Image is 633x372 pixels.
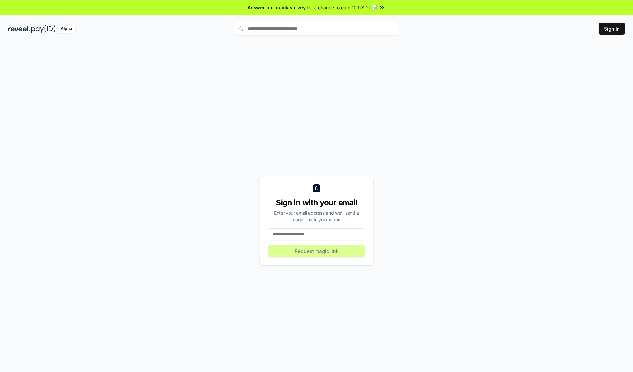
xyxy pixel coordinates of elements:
img: reveel_dark [8,25,30,33]
button: Sign In [599,23,625,35]
div: Alpha [57,25,75,33]
img: logo_small [313,184,320,192]
div: Sign in with your email [268,197,365,208]
span: Answer our quick survey [248,4,306,11]
span: for a chance to earn 10 USDT 📝 [307,4,377,11]
img: pay_id [31,25,56,33]
div: Enter your email address and we’ll send a magic link to your inbox. [268,209,365,223]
